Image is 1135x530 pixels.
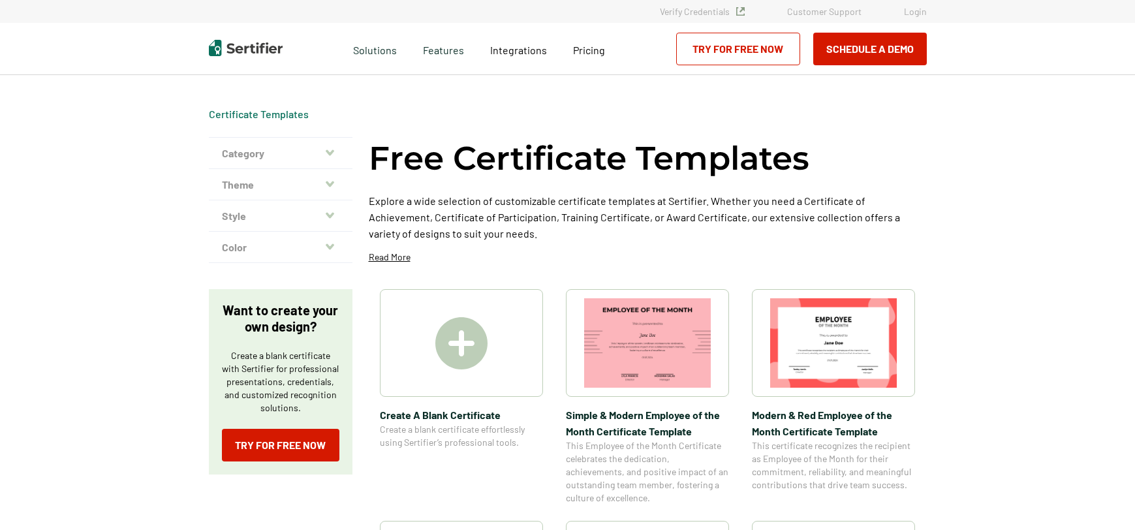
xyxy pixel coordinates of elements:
[423,40,464,57] span: Features
[573,40,605,57] a: Pricing
[209,138,352,169] button: Category
[209,169,352,200] button: Theme
[353,40,397,57] span: Solutions
[209,108,309,121] span: Certificate Templates
[566,289,729,505] a: Simple & Modern Employee of the Month Certificate TemplateSimple & Modern Employee of the Month C...
[584,298,711,388] img: Simple & Modern Employee of the Month Certificate Template
[209,108,309,121] div: Breadcrumb
[573,44,605,56] span: Pricing
[222,349,339,414] p: Create a blank certificate with Sertifier for professional presentations, credentials, and custom...
[222,429,339,461] a: Try for Free Now
[369,251,411,264] p: Read More
[209,200,352,232] button: Style
[752,289,915,505] a: Modern & Red Employee of the Month Certificate TemplateModern & Red Employee of the Month Certifi...
[209,108,309,120] a: Certificate Templates
[490,44,547,56] span: Integrations
[736,7,745,16] img: Verified
[660,6,745,17] a: Verify Credentials
[566,439,729,505] span: This Employee of the Month Certificate celebrates the dedication, achievements, and positive impa...
[222,302,339,335] p: Want to create your own design?
[369,193,927,242] p: Explore a wide selection of customizable certificate templates at Sertifier. Whether you need a C...
[435,317,488,369] img: Create A Blank Certificate
[752,439,915,491] span: This certificate recognizes the recipient as Employee of the Month for their commitment, reliabil...
[787,6,862,17] a: Customer Support
[209,40,283,56] img: Sertifier | Digital Credentialing Platform
[752,407,915,439] span: Modern & Red Employee of the Month Certificate Template
[380,423,543,449] span: Create a blank certificate effortlessly using Sertifier’s professional tools.
[676,33,800,65] a: Try for Free Now
[770,298,897,388] img: Modern & Red Employee of the Month Certificate Template
[904,6,927,17] a: Login
[566,407,729,439] span: Simple & Modern Employee of the Month Certificate Template
[490,40,547,57] a: Integrations
[209,232,352,263] button: Color
[380,407,543,423] span: Create A Blank Certificate
[369,137,809,179] h1: Free Certificate Templates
